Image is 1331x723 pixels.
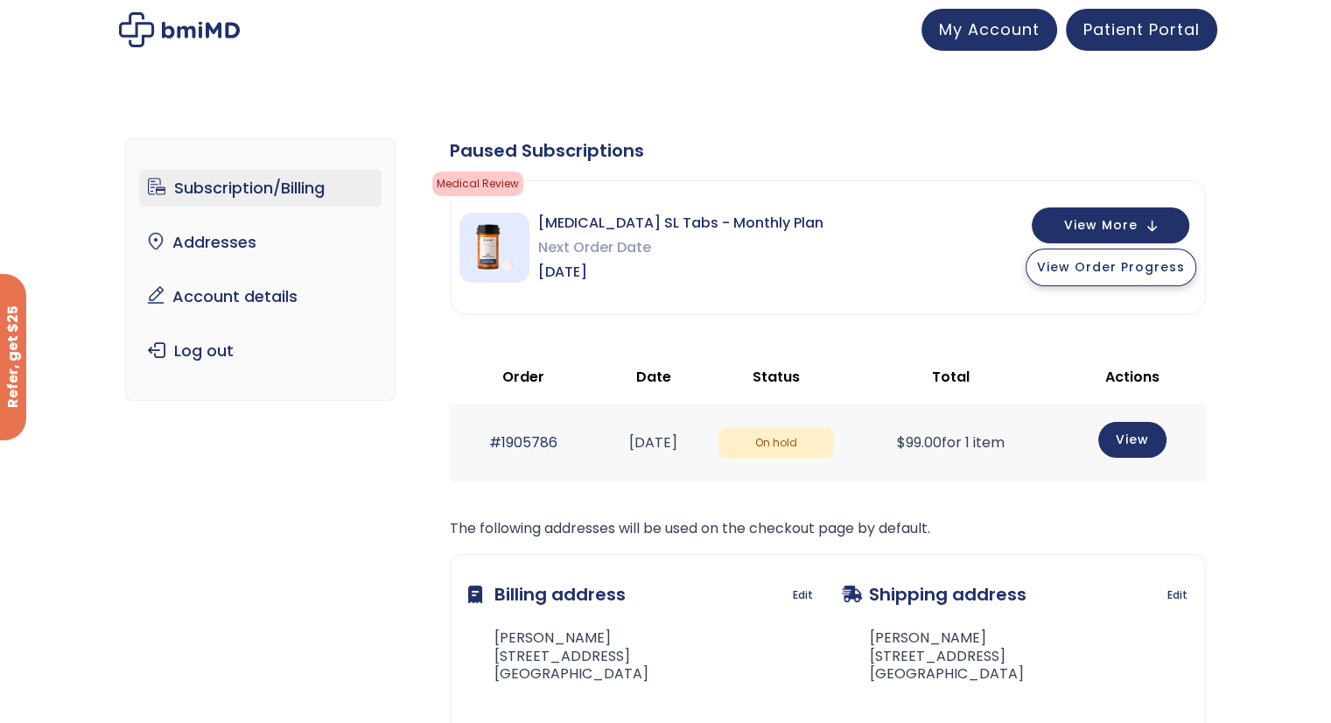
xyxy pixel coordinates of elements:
span: View Order Progress [1037,258,1185,276]
a: Account details [139,278,382,315]
span: Date [636,367,671,387]
time: [DATE] [629,432,677,453]
a: Edit [1167,583,1187,607]
span: [DATE] [538,260,823,284]
span: Actions [1105,367,1159,387]
span: View More [1064,220,1138,231]
a: Subscription/Billing [139,170,382,207]
span: 99.00 [897,432,942,453]
a: Addresses [139,224,382,261]
img: My account [119,12,240,47]
a: My Account [921,9,1057,51]
span: Next Order Date [538,235,823,260]
h3: Billing address [468,572,626,616]
a: Edit [793,583,813,607]
span: Patient Portal [1083,18,1200,40]
span: $ [897,432,906,453]
a: View [1098,422,1166,458]
span: Medical Review [432,172,523,196]
span: Total [932,367,970,387]
p: The following addresses will be used on the checkout page by default. [450,516,1206,541]
span: Order [502,367,544,387]
a: #1905786 [489,432,557,453]
a: Log out [139,333,382,369]
button: View Order Progress [1026,249,1196,286]
button: View More [1032,207,1189,243]
td: for 1 item [843,404,1058,481]
span: On hold [718,427,834,460]
span: Status [753,367,800,387]
h3: Shipping address [842,572,1026,616]
div: Paused Subscriptions [450,138,1206,163]
a: Patient Portal [1066,9,1217,51]
nav: Account pages [125,138,396,401]
address: [PERSON_NAME] [STREET_ADDRESS] [GEOGRAPHIC_DATA] [468,629,648,684]
span: My Account [939,18,1040,40]
address: [PERSON_NAME] [STREET_ADDRESS] [GEOGRAPHIC_DATA] [842,629,1024,684]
